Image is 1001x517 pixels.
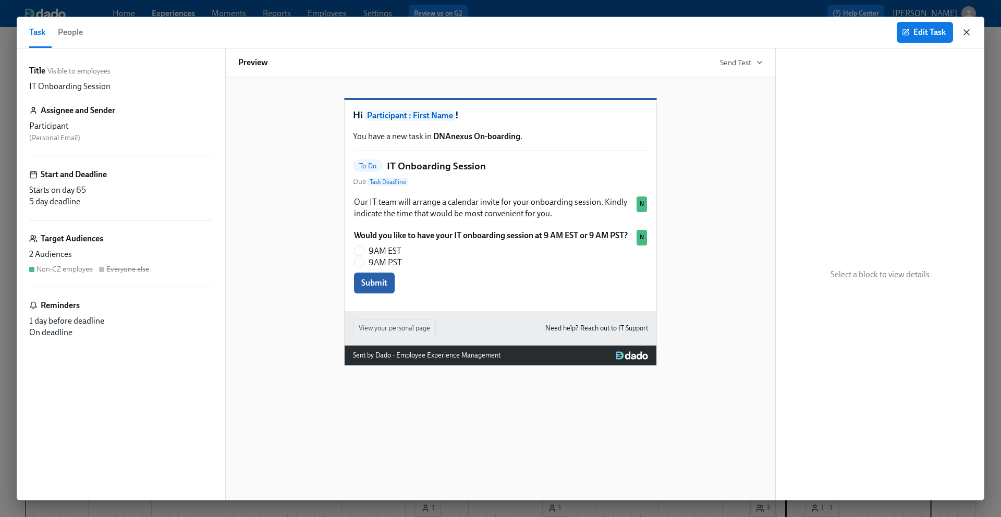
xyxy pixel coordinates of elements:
button: View your personal page [353,319,436,337]
div: Starts on day 65 [29,184,213,196]
label: Title [29,65,45,77]
div: Our IT team will arrange a calendar invite for your onboarding session. Kindly indicate the time ... [353,195,648,220]
span: Edit Task [904,27,946,38]
h6: Target Audiences [41,233,103,244]
div: On deadline [29,327,213,338]
h5: IT Onboarding Session [387,159,486,173]
span: Due [353,177,408,187]
p: IT Onboarding Session [29,81,111,92]
h6: Start and Deadline [41,169,107,180]
a: Need help? Reach out to IT Support [545,323,648,334]
img: Dado [616,351,648,360]
h6: Reminders [41,300,80,311]
span: 5 day deadline [29,196,80,206]
div: Everyone else [106,264,149,274]
div: 1 day before deadline [29,315,213,327]
span: Participant : First Name [365,110,455,121]
div: Sent by Dado - Employee Experience Management [353,350,500,361]
div: 2 Audiences [29,249,213,260]
span: To Do [353,162,383,170]
h6: Assignee and Sender [41,105,115,116]
div: Would you like to have your IT onboarding session at 9 AM EST or 9 AM PST?9AM EST9AM PSTSubmitN [353,229,648,294]
strong: DNAnexus On-boarding [433,131,520,141]
span: Visible to employees [47,66,111,76]
p: You have a new task in . [353,131,648,142]
div: Participant [29,120,213,132]
span: ( Personal Email ) [29,133,80,142]
span: Task Deadline [368,178,408,186]
button: Send Test [720,57,763,68]
span: Task [29,25,45,40]
h1: Hi ! [353,108,648,122]
div: Non-CZ employee [36,264,93,274]
div: Used by Non-CZ employee audience [637,196,647,212]
div: Select a block to view details [776,48,984,500]
div: Used by Non-CZ employee audience [637,230,647,245]
h6: Preview [238,57,268,68]
span: View your personal page [359,323,430,334]
button: Edit Task [897,22,953,43]
span: People [58,25,83,40]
